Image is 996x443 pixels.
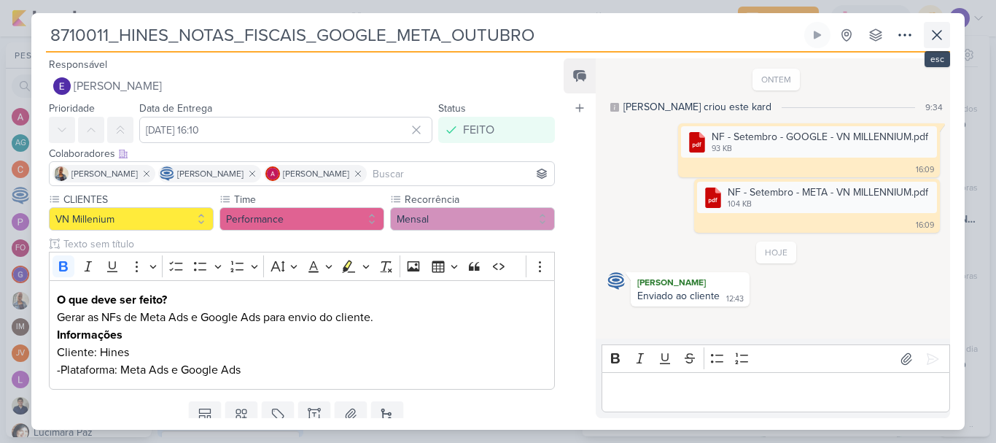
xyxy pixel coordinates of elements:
[637,290,720,302] div: Enviado ao cliente
[712,143,928,155] div: 93 KB
[726,293,744,305] div: 12:43
[49,58,107,71] label: Responsável
[46,22,801,48] input: Kard Sem Título
[602,344,950,373] div: Editor toolbar
[463,121,494,139] div: FEITO
[74,77,162,95] span: [PERSON_NAME]
[925,101,943,114] div: 9:34
[49,146,555,161] div: Colaboradores
[403,192,555,207] label: Recorrência
[390,207,555,231] button: Mensal
[712,129,928,145] div: NF - Setembro - GOOGLE - VN MILLENNIUM.pdf
[697,182,937,213] div: NF - Setembro - META - VN MILLENNIUM.pdf
[812,29,823,41] div: Ligar relógio
[160,166,174,181] img: Caroline Traven De Andrade
[728,199,928,210] div: 104 KB
[49,73,555,99] button: [PERSON_NAME]
[219,207,384,231] button: Performance
[49,102,95,115] label: Prioridade
[916,164,934,176] div: 16:09
[49,252,555,280] div: Editor toolbar
[623,99,771,115] div: [PERSON_NAME] criou este kard
[57,293,167,307] strong: O que deve ser feito?
[57,361,547,379] p: -Plataforma: Meta Ads e Google Ads
[370,165,551,182] input: Buscar
[728,185,928,200] div: NF - Setembro - META - VN MILLENNIUM.pdf
[49,207,214,231] button: VN Millenium
[602,372,950,412] div: Editor editing area: main
[233,192,384,207] label: Time
[177,167,244,180] span: [PERSON_NAME]
[62,192,214,207] label: CLIENTES
[54,166,69,181] img: Iara Santos
[57,309,547,326] p: Gerar as NFs de Meta Ads e Google Ads para envio do cliente.
[925,51,950,67] div: esc
[61,236,555,252] input: Texto sem título
[57,344,547,361] p: Cliente: Hines
[71,167,138,180] span: [PERSON_NAME]
[916,220,934,231] div: 16:09
[681,126,937,158] div: NF - Setembro - GOOGLE - VN MILLENNIUM.pdf
[634,275,747,290] div: [PERSON_NAME]
[438,102,466,115] label: Status
[438,117,555,143] button: FEITO
[265,166,280,181] img: Alessandra Gomes
[139,117,432,143] input: Select a date
[607,272,625,290] img: Caroline Traven De Andrade
[53,77,71,95] img: Eduardo Quaresma
[139,102,212,115] label: Data de Entrega
[283,167,349,180] span: [PERSON_NAME]
[49,280,555,390] div: Editor editing area: main
[57,328,122,342] strong: Informações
